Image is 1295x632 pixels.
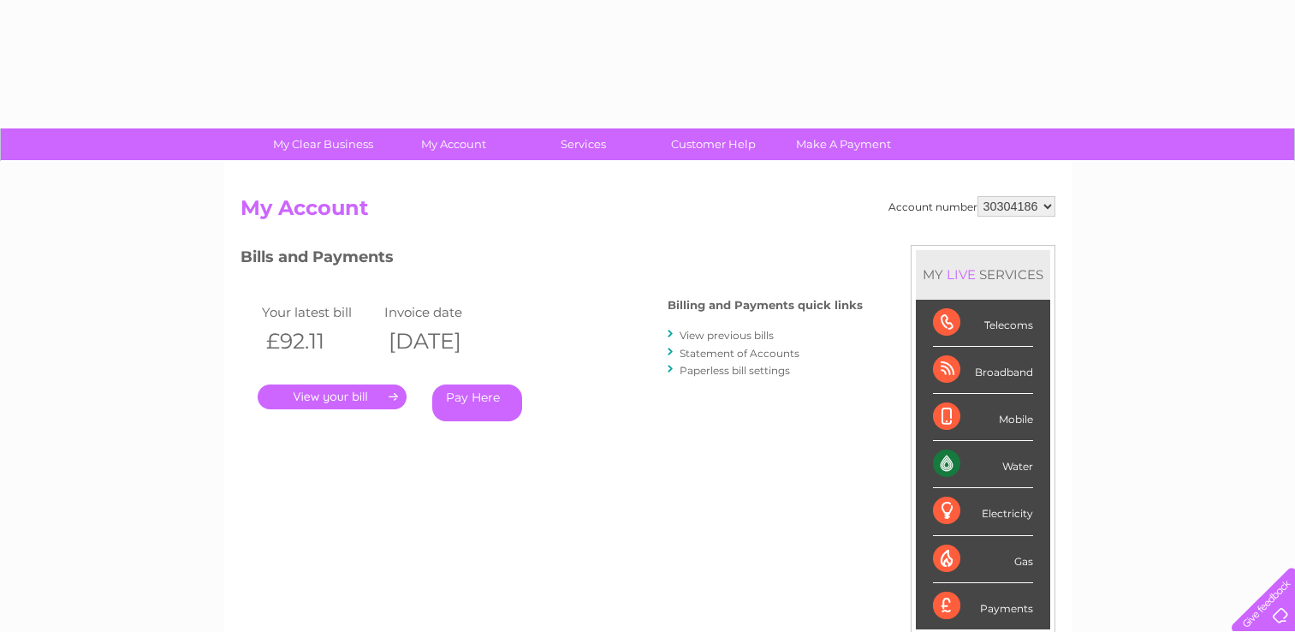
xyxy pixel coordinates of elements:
[933,394,1033,441] div: Mobile
[933,488,1033,535] div: Electricity
[680,329,774,342] a: View previous bills
[380,301,503,324] td: Invoice date
[258,385,407,409] a: .
[241,245,863,275] h3: Bills and Payments
[773,128,914,160] a: Make A Payment
[383,128,524,160] a: My Account
[258,301,381,324] td: Your latest bill
[513,128,654,160] a: Services
[241,196,1055,229] h2: My Account
[252,128,394,160] a: My Clear Business
[432,385,522,421] a: Pay Here
[933,300,1033,347] div: Telecoms
[380,324,503,359] th: [DATE]
[933,347,1033,394] div: Broadband
[258,324,381,359] th: £92.11
[668,299,863,312] h4: Billing and Payments quick links
[888,196,1055,217] div: Account number
[916,250,1050,299] div: MY SERVICES
[943,266,979,283] div: LIVE
[680,364,790,377] a: Paperless bill settings
[680,347,799,360] a: Statement of Accounts
[933,583,1033,629] div: Payments
[933,536,1033,583] div: Gas
[933,441,1033,488] div: Water
[643,128,784,160] a: Customer Help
